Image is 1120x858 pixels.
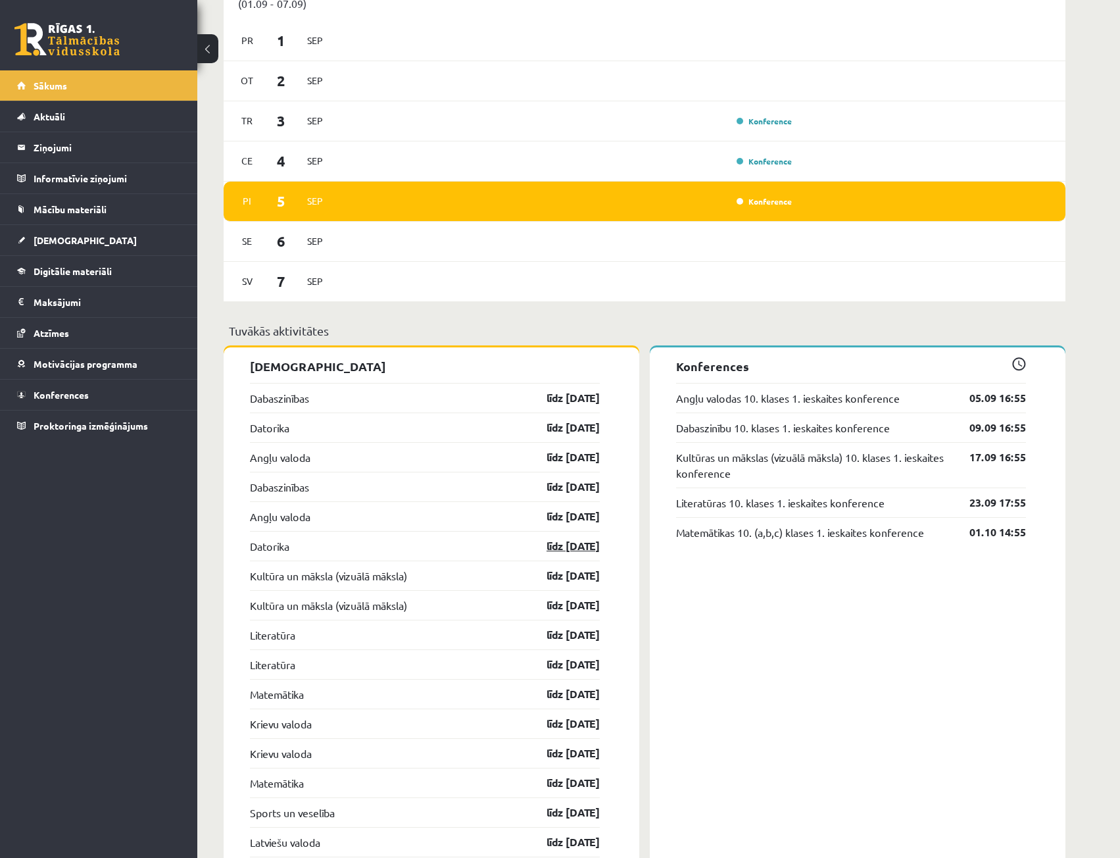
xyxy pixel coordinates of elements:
[250,597,407,613] a: Kultūra un māksla (vizuālā māksla)
[250,357,600,375] p: [DEMOGRAPHIC_DATA]
[250,568,407,584] a: Kultūra un māksla (vizuālā māksla)
[34,327,69,339] span: Atzīmes
[523,420,600,436] a: līdz [DATE]
[301,231,329,251] span: Sep
[250,805,335,820] a: Sports un veselība
[233,271,261,291] span: Sv
[250,657,295,672] a: Literatūra
[250,745,312,761] a: Krievu valoda
[250,834,320,850] a: Latviešu valoda
[250,775,304,791] a: Matemātika
[676,357,1026,375] p: Konferences
[17,411,181,441] a: Proktoringa izmēģinājums
[34,234,137,246] span: [DEMOGRAPHIC_DATA]
[523,805,600,820] a: līdz [DATE]
[233,111,261,131] span: Tr
[261,30,302,51] span: 1
[523,834,600,850] a: līdz [DATE]
[676,390,900,406] a: Angļu valodas 10. klases 1. ieskaites konference
[523,538,600,554] a: līdz [DATE]
[523,745,600,761] a: līdz [DATE]
[523,479,600,495] a: līdz [DATE]
[950,495,1026,511] a: 23.09 17:55
[17,194,181,224] a: Mācību materiāli
[34,358,137,370] span: Motivācijas programma
[261,110,302,132] span: 3
[523,509,600,524] a: līdz [DATE]
[301,111,329,131] span: Sep
[523,568,600,584] a: līdz [DATE]
[34,203,107,215] span: Mācību materiāli
[233,231,261,251] span: Se
[950,420,1026,436] a: 09.09 16:55
[523,775,600,791] a: līdz [DATE]
[676,524,924,540] a: Matemātikas 10. (a,b,c) klases 1. ieskaites konference
[34,163,181,193] legend: Informatīvie ziņojumi
[250,627,295,643] a: Literatūra
[523,716,600,732] a: līdz [DATE]
[523,597,600,613] a: līdz [DATE]
[523,627,600,643] a: līdz [DATE]
[34,287,181,317] legend: Maksājumi
[950,449,1026,465] a: 17.09 16:55
[34,420,148,432] span: Proktoringa izmēģinājums
[261,150,302,172] span: 4
[523,449,600,465] a: līdz [DATE]
[17,70,181,101] a: Sākums
[250,686,304,702] a: Matemātika
[250,449,310,465] a: Angļu valoda
[17,163,181,193] a: Informatīvie ziņojumi
[950,390,1026,406] a: 05.09 16:55
[17,349,181,379] a: Motivācijas programma
[301,30,329,51] span: Sep
[261,70,302,91] span: 2
[523,686,600,702] a: līdz [DATE]
[523,657,600,672] a: līdz [DATE]
[34,265,112,277] span: Digitālie materiāli
[737,196,792,207] a: Konference
[250,716,312,732] a: Krievu valoda
[250,538,289,554] a: Datorika
[233,191,261,211] span: Pi
[17,287,181,317] a: Maksājumi
[250,509,310,524] a: Angļu valoda
[34,389,89,401] span: Konferences
[523,390,600,406] a: līdz [DATE]
[250,479,309,495] a: Dabaszinības
[34,132,181,163] legend: Ziņojumi
[737,116,792,126] a: Konference
[17,132,181,163] a: Ziņojumi
[233,30,261,51] span: Pr
[14,23,120,56] a: Rīgas 1. Tālmācības vidusskola
[34,80,67,91] span: Sākums
[17,256,181,286] a: Digitālie materiāli
[17,380,181,410] a: Konferences
[950,524,1026,540] a: 01.10 14:55
[676,449,950,481] a: Kultūras un mākslas (vizuālā māksla) 10. klases 1. ieskaites konference
[233,70,261,91] span: Ot
[17,318,181,348] a: Atzīmes
[34,111,65,122] span: Aktuāli
[250,420,289,436] a: Datorika
[261,230,302,252] span: 6
[676,495,885,511] a: Literatūras 10. klases 1. ieskaites konference
[17,225,181,255] a: [DEMOGRAPHIC_DATA]
[301,271,329,291] span: Sep
[261,190,302,212] span: 5
[301,70,329,91] span: Sep
[17,101,181,132] a: Aktuāli
[229,322,1060,340] p: Tuvākās aktivitātes
[250,390,309,406] a: Dabaszinības
[261,270,302,292] span: 7
[233,151,261,171] span: Ce
[676,420,890,436] a: Dabaszinību 10. klases 1. ieskaites konference
[737,156,792,166] a: Konference
[301,191,329,211] span: Sep
[301,151,329,171] span: Sep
